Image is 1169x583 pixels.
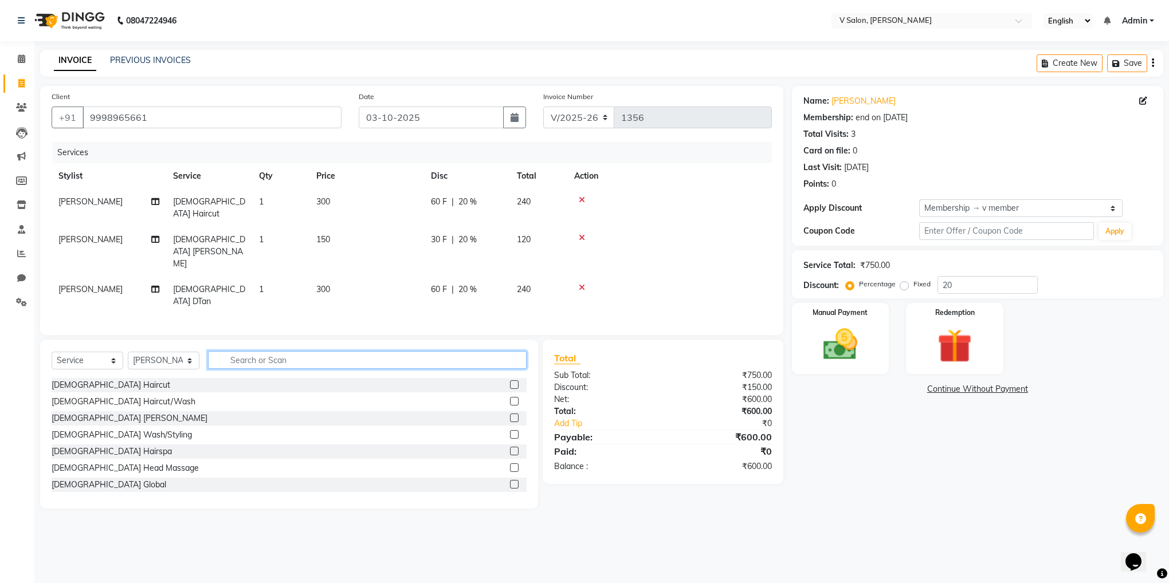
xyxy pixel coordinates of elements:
[803,95,829,107] div: Name:
[52,396,195,408] div: [DEMOGRAPHIC_DATA] Haircut/Wash
[803,202,920,214] div: Apply Discount
[58,196,123,207] span: [PERSON_NAME]
[663,430,780,444] div: ₹600.00
[859,279,896,289] label: Percentage
[431,196,447,208] span: 60 F
[53,142,780,163] div: Services
[316,196,330,207] span: 300
[458,234,477,246] span: 20 %
[663,369,780,381] div: ₹750.00
[309,163,424,189] th: Price
[794,383,1161,395] a: Continue Without Payment
[359,92,374,102] label: Date
[927,325,982,367] img: _gift.svg
[663,444,780,458] div: ₹0
[452,234,454,246] span: |
[208,351,527,369] input: Search or Scan
[803,112,853,124] div: Membership:
[517,234,531,245] span: 120
[458,283,477,296] span: 20 %
[663,393,780,405] div: ₹600.00
[173,196,245,219] span: [DEMOGRAPHIC_DATA] Haircut
[452,196,454,208] span: |
[52,479,166,491] div: [DEMOGRAPHIC_DATA] Global
[546,417,682,430] a: Add Tip
[52,462,199,474] div: [DEMOGRAPHIC_DATA] Head Massage
[682,417,780,430] div: ₹0
[259,284,264,294] span: 1
[431,234,447,246] span: 30 F
[52,107,84,128] button: +91
[913,279,931,289] label: Fixed
[663,405,780,417] div: ₹600.00
[517,196,531,207] span: 240
[58,234,123,245] span: [PERSON_NAME]
[52,379,170,391] div: [DEMOGRAPHIC_DATA] Haircut
[803,259,856,271] div: Service Total:
[803,178,829,190] div: Points:
[1107,54,1147,72] button: Save
[919,222,1093,240] input: Enter Offer / Coupon Code
[458,196,477,208] span: 20 %
[259,196,264,207] span: 1
[546,444,663,458] div: Paid:
[546,460,663,472] div: Balance :
[1122,15,1147,27] span: Admin
[316,234,330,245] span: 150
[316,284,330,294] span: 300
[831,178,836,190] div: 0
[803,225,920,237] div: Coupon Code
[431,283,447,296] span: 60 F
[546,405,663,417] div: Total:
[54,50,96,71] a: INVOICE
[546,381,663,393] div: Discount:
[813,308,868,318] label: Manual Payment
[856,112,908,124] div: end on [DATE]
[803,128,849,140] div: Total Visits:
[1099,223,1131,240] button: Apply
[853,145,857,157] div: 0
[543,92,593,102] label: Invoice Number
[510,163,567,189] th: Total
[813,325,868,364] img: _cash.svg
[663,460,780,472] div: ₹600.00
[831,95,896,107] a: [PERSON_NAME]
[29,5,108,37] img: logo
[166,163,252,189] th: Service
[452,283,454,296] span: |
[1037,54,1103,72] button: Create New
[52,163,166,189] th: Stylist
[803,161,842,174] div: Last Visit:
[567,163,772,189] th: Action
[663,381,780,393] div: ₹150.00
[52,429,192,441] div: [DEMOGRAPHIC_DATA] Wash/Styling
[83,107,342,128] input: Search by Name/Mobile/Email/Code
[935,308,975,318] label: Redemption
[52,446,172,458] div: [DEMOGRAPHIC_DATA] Hairspa
[110,55,191,65] a: PREVIOUS INVOICES
[259,234,264,245] span: 1
[173,234,245,269] span: [DEMOGRAPHIC_DATA] [PERSON_NAME]
[546,393,663,405] div: Net:
[860,259,890,271] div: ₹750.00
[844,161,869,174] div: [DATE]
[58,284,123,294] span: [PERSON_NAME]
[173,284,245,306] span: [DEMOGRAPHIC_DATA] DTan
[554,352,580,364] span: Total
[803,279,839,291] div: Discount:
[52,412,207,424] div: [DEMOGRAPHIC_DATA] [PERSON_NAME]
[546,369,663,381] div: Sub Total:
[126,5,176,37] b: 08047224946
[52,92,70,102] label: Client
[803,145,850,157] div: Card on file:
[1121,537,1158,572] iframe: chat widget
[424,163,510,189] th: Disc
[517,284,531,294] span: 240
[252,163,309,189] th: Qty
[546,430,663,444] div: Payable:
[851,128,856,140] div: 3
